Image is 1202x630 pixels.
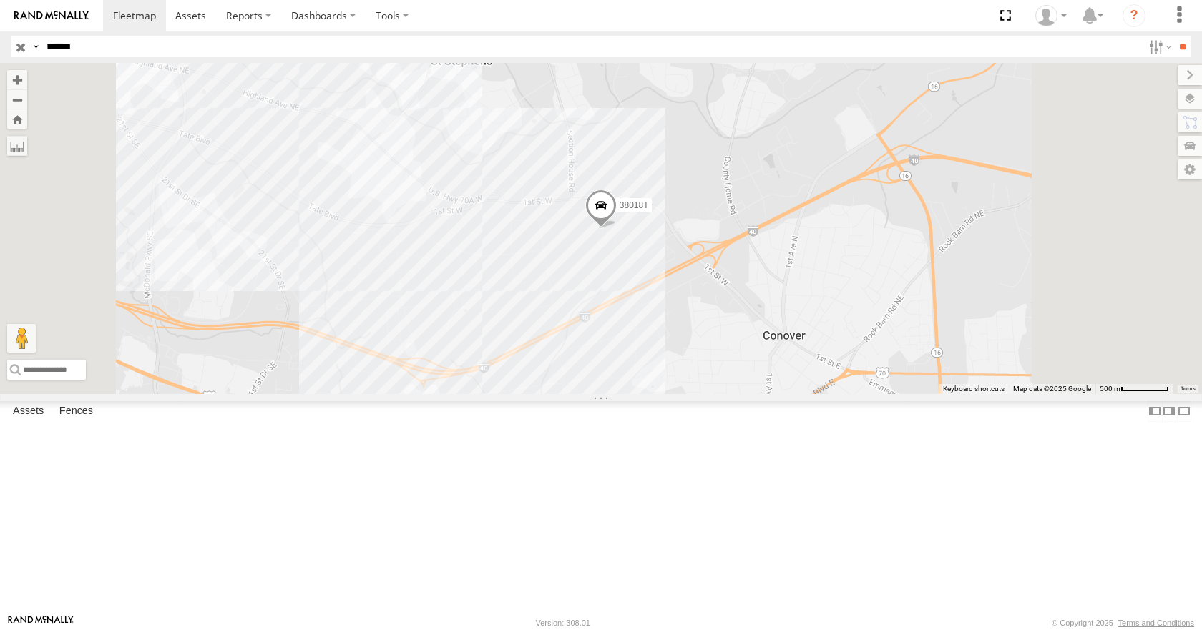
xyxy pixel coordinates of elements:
label: Measure [7,136,27,156]
label: Search Filter Options [1143,36,1174,57]
a: Terms (opens in new tab) [1181,385,1196,391]
img: rand-logo.svg [14,11,89,21]
label: Assets [6,402,51,422]
label: Map Settings [1178,159,1202,179]
button: Zoom out [7,89,27,109]
label: Hide Summary Table [1177,401,1191,422]
button: Keyboard shortcuts [943,384,1005,394]
a: Visit our Website [8,616,74,630]
label: Search Query [30,36,41,57]
span: 500 m [1100,385,1120,393]
div: Summer Walker [1030,5,1072,26]
div: © Copyright 2025 - [1052,619,1194,627]
button: Zoom in [7,70,27,89]
label: Fences [52,402,100,422]
span: Map data ©2025 Google [1013,385,1091,393]
a: Terms and Conditions [1118,619,1194,627]
button: Map Scale: 500 m per 64 pixels [1095,384,1173,394]
button: Drag Pegman onto the map to open Street View [7,324,36,353]
label: Dock Summary Table to the Left [1148,401,1162,422]
i: ? [1123,4,1145,27]
button: Zoom Home [7,109,27,129]
span: 38018T [620,200,649,210]
label: Dock Summary Table to the Right [1162,401,1176,422]
div: Version: 308.01 [536,619,590,627]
